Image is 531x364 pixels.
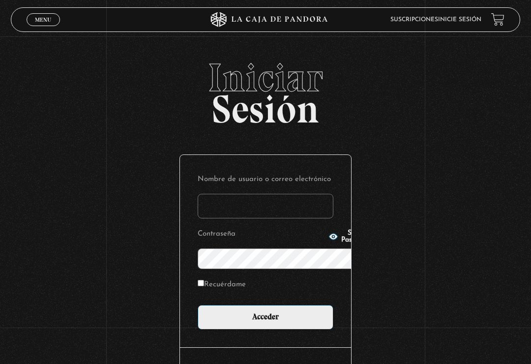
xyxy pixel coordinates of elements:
[390,17,438,23] a: Suscripciones
[341,230,370,243] span: Show Password
[198,227,325,241] label: Contraseña
[35,17,51,23] span: Menu
[491,13,504,26] a: View your shopping cart
[198,305,333,330] input: Acceder
[198,278,246,291] label: Recuérdame
[198,280,204,286] input: Recuérdame
[11,58,521,121] h2: Sesión
[32,25,55,32] span: Cerrar
[11,58,521,97] span: Iniciar
[198,173,333,186] label: Nombre de usuario o correo electrónico
[328,230,370,243] button: Show Password
[438,17,481,23] a: Inicie sesión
